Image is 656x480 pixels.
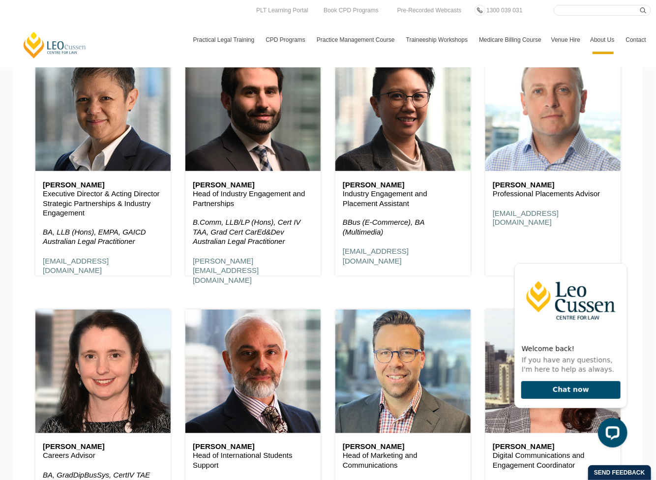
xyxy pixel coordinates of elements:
[474,26,546,54] a: Medicare Billing Course
[343,218,424,237] em: BBus (E-Commerce), BA (Multimedia)
[193,181,313,189] h6: [PERSON_NAME]
[43,257,109,275] a: [EMAIL_ADDRESS][DOMAIN_NAME]
[43,471,150,480] em: BA, GradDipBusSys, CertIV TAE
[343,443,463,451] h6: [PERSON_NAME]
[343,247,409,266] a: [EMAIL_ADDRESS][DOMAIN_NAME]
[493,451,613,470] p: Digital Communications and Engagement Coordinator
[493,209,559,227] a: [EMAIL_ADDRESS][DOMAIN_NAME]
[193,189,313,208] p: Head of Industry Engagement and Partnerships
[401,26,474,54] a: Traineeship Workshops
[43,181,163,189] h6: [PERSON_NAME]
[493,189,613,199] p: Professional Placements Advisor
[486,7,522,14] span: 1300 039 031
[193,218,301,246] em: B.Comm, LLB/LP (Hons), Cert IV TAA, Grad Cert CarEd&Dev Australian Legal Practitioner
[493,443,613,451] h6: [PERSON_NAME]
[312,26,401,54] a: Practice Management Course
[507,245,631,455] iframe: LiveChat chat widget
[43,189,163,218] p: Executive Director & Acting Director Strategic Partnerships & Industry Engagement
[193,451,313,470] p: Head of International Students Support
[43,451,163,461] p: Careers Advisor
[585,26,621,54] a: About Us
[22,31,88,59] a: [PERSON_NAME] Centre for Law
[188,26,261,54] a: Practical Legal Training
[43,228,146,246] em: BA, LLB (Hons), EMPA, GAICD Australian Legal Practitioner
[546,26,585,54] a: Venue Hire
[343,181,463,189] h6: [PERSON_NAME]
[343,189,463,208] p: Industry Engagement and Placement Assistant
[484,5,525,16] a: 1300 039 031
[261,26,312,54] a: CPD Programs
[493,181,613,189] h6: [PERSON_NAME]
[343,451,463,470] p: Head of Marketing and Communications
[321,5,381,16] a: Book CPD Programs
[254,5,311,16] a: PLT Learning Portal
[621,26,651,54] a: Contact
[43,443,163,451] h6: [PERSON_NAME]
[193,257,259,285] a: [PERSON_NAME][EMAIL_ADDRESS][DOMAIN_NAME]
[395,5,464,16] a: Pre-Recorded Webcasts
[193,443,313,451] h6: [PERSON_NAME]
